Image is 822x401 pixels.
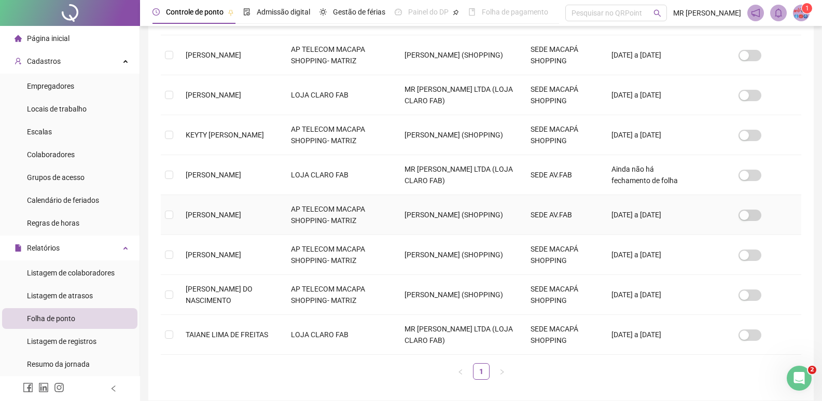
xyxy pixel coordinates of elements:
[396,155,522,195] td: MR [PERSON_NAME] LTDA (LOJA CLARO FAB)
[522,235,603,275] td: SEDE MACAPÁ SHOPPING
[27,34,69,43] span: Página inicial
[522,35,603,75] td: SEDE MACAPÁ SHOPPING
[152,8,160,16] span: clock-circle
[611,165,678,185] span: Ainda não há fechamento de folha
[319,8,327,16] span: sun
[27,82,74,90] span: Empregadores
[166,8,224,16] span: Controle de ponto
[522,155,603,195] td: SEDE AV.FAB
[186,51,241,59] span: [PERSON_NAME]
[283,195,396,235] td: AP TELECOM MACAPA SHOPPING- MATRIZ
[396,235,522,275] td: [PERSON_NAME] (SHOPPING)
[186,251,241,259] span: [PERSON_NAME]
[283,315,396,355] td: LOJA CLARO FAB
[110,385,117,392] span: left
[27,269,115,277] span: Listagem de colaboradores
[396,315,522,355] td: MR [PERSON_NAME] LTDA (LOJA CLARO FAB)
[38,382,49,393] span: linkedin
[283,75,396,115] td: LOJA CLARO FAB
[808,366,816,374] span: 2
[522,195,603,235] td: SEDE AV.FAB
[27,150,75,159] span: Colaboradores
[27,219,79,227] span: Regras de horas
[396,75,522,115] td: MR [PERSON_NAME] LTDA (LOJA CLARO FAB)
[23,382,33,393] span: facebook
[482,8,548,16] span: Folha de pagamento
[186,285,253,305] span: [PERSON_NAME] DO NASCIMENTO
[15,244,22,252] span: file
[603,235,699,275] td: [DATE] a [DATE]
[27,196,99,204] span: Calendário de feriados
[603,35,699,75] td: [DATE] a [DATE]
[243,8,250,16] span: file-done
[499,369,505,375] span: right
[494,363,510,380] li: Próxima página
[54,382,64,393] span: instagram
[228,9,234,16] span: pushpin
[522,75,603,115] td: SEDE MACAPÁ SHOPPING
[653,9,661,17] span: search
[751,8,760,18] span: notification
[186,91,241,99] span: [PERSON_NAME]
[805,5,809,12] span: 1
[27,292,93,300] span: Listagem de atrasos
[15,58,22,65] span: user-add
[396,275,522,315] td: [PERSON_NAME] (SHOPPING)
[603,195,699,235] td: [DATE] a [DATE]
[186,131,264,139] span: KEYTY [PERSON_NAME]
[453,9,459,16] span: pushpin
[283,235,396,275] td: AP TELECOM MACAPA SHOPPING- MATRIZ
[396,195,522,235] td: [PERSON_NAME] (SHOPPING)
[27,128,52,136] span: Escalas
[522,115,603,155] td: SEDE MACAPÁ SHOPPING
[283,155,396,195] td: LOJA CLARO FAB
[283,35,396,75] td: AP TELECOM MACAPA SHOPPING- MATRIZ
[186,211,241,219] span: [PERSON_NAME]
[494,363,510,380] button: right
[603,75,699,115] td: [DATE] a [DATE]
[27,244,60,252] span: Relatórios
[396,115,522,155] td: [PERSON_NAME] (SHOPPING)
[186,171,241,179] span: [PERSON_NAME]
[603,275,699,315] td: [DATE] a [DATE]
[522,275,603,315] td: SEDE MACAPÁ SHOPPING
[468,8,476,16] span: book
[452,363,469,380] button: left
[395,8,402,16] span: dashboard
[257,8,310,16] span: Admissão digital
[396,35,522,75] td: [PERSON_NAME] (SHOPPING)
[27,173,85,182] span: Grupos de acesso
[186,330,268,339] span: TAIANE LIMA DE FREITAS
[457,369,464,375] span: left
[774,8,783,18] span: bell
[793,5,809,21] img: 50414
[27,360,90,368] span: Resumo da jornada
[802,3,812,13] sup: Atualize o seu contato no menu Meus Dados
[473,364,489,379] a: 1
[283,275,396,315] td: AP TELECOM MACAPA SHOPPING- MATRIZ
[283,115,396,155] td: AP TELECOM MACAPA SHOPPING- MATRIZ
[408,8,449,16] span: Painel do DP
[787,366,812,391] iframe: Intercom live chat
[27,57,61,65] span: Cadastros
[452,363,469,380] li: Página anterior
[333,8,385,16] span: Gestão de férias
[27,337,96,345] span: Listagem de registros
[15,35,22,42] span: home
[522,315,603,355] td: SEDE MACAPÁ SHOPPING
[603,115,699,155] td: [DATE] a [DATE]
[603,315,699,355] td: [DATE] a [DATE]
[673,7,741,19] span: MR [PERSON_NAME]
[27,314,75,323] span: Folha de ponto
[27,105,87,113] span: Locais de trabalho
